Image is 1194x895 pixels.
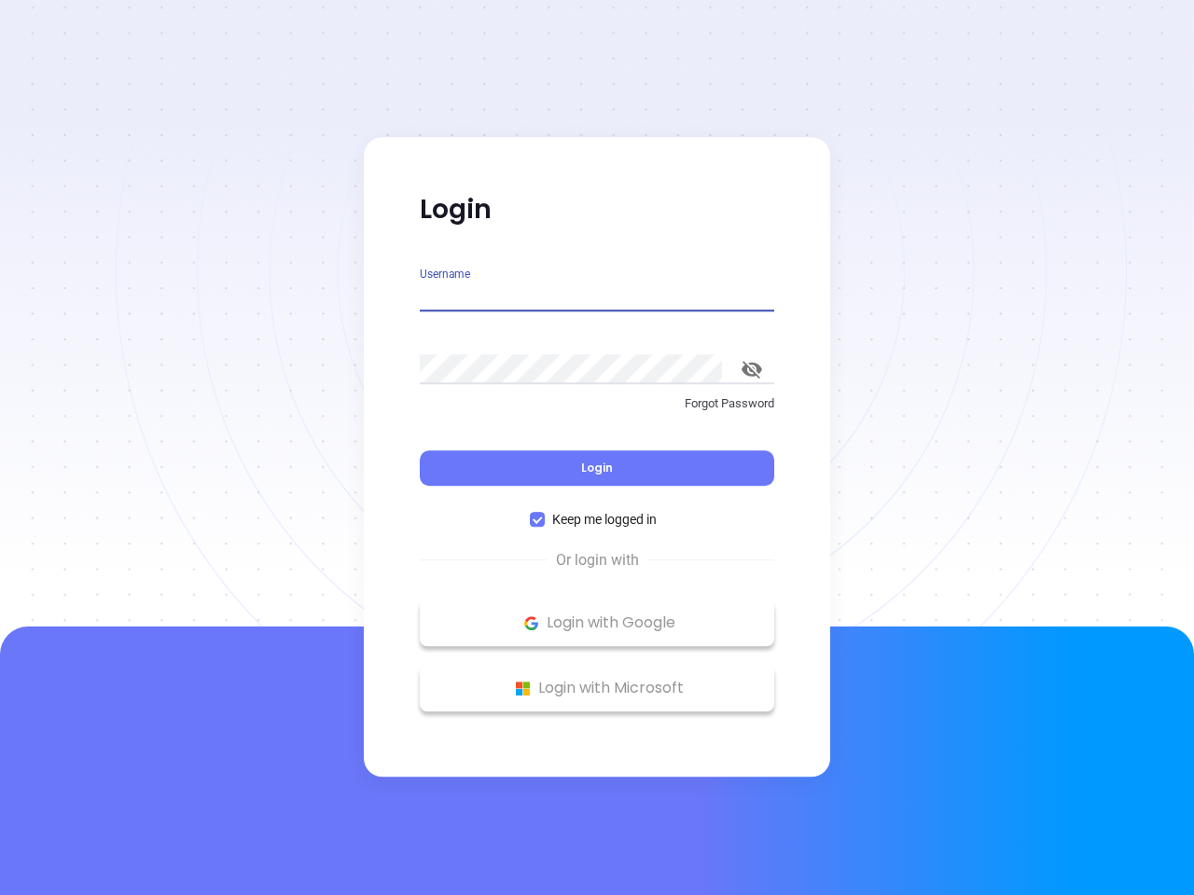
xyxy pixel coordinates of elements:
[420,394,774,428] a: Forgot Password
[581,460,613,475] span: Login
[420,193,774,227] p: Login
[420,450,774,486] button: Login
[520,612,543,635] img: Google Logo
[511,677,535,700] img: Microsoft Logo
[429,609,765,637] p: Login with Google
[547,549,648,571] span: Or login with
[420,665,774,711] button: Microsoft Logo Login with Microsoft
[545,509,664,530] span: Keep me logged in
[420,394,774,413] p: Forgot Password
[729,347,774,392] button: toggle password visibility
[420,599,774,646] button: Google Logo Login with Google
[429,674,765,702] p: Login with Microsoft
[420,268,470,280] label: Username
